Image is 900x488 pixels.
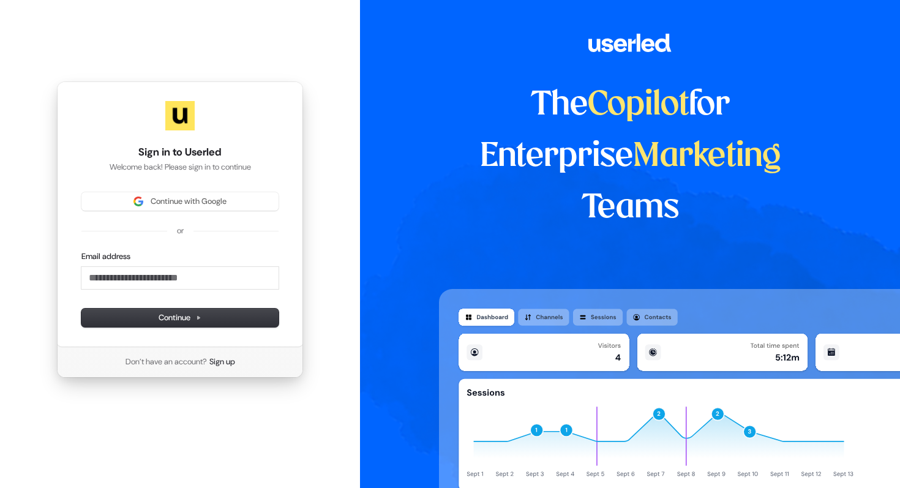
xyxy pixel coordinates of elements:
button: Continue [81,309,279,327]
span: Marketing [633,141,781,173]
p: or [177,225,184,236]
img: Userled [165,101,195,130]
span: Don’t have an account? [126,356,207,367]
a: Sign up [209,356,235,367]
button: Sign in with GoogleContinue with Google [81,192,279,211]
span: Continue with Google [151,196,227,207]
span: Copilot [588,89,689,121]
p: Welcome back! Please sign in to continue [81,162,279,173]
label: Email address [81,251,130,262]
h1: The for Enterprise Teams [439,80,822,234]
span: Continue [159,312,201,323]
h1: Sign in to Userled [81,145,279,160]
img: Sign in with Google [133,197,143,206]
